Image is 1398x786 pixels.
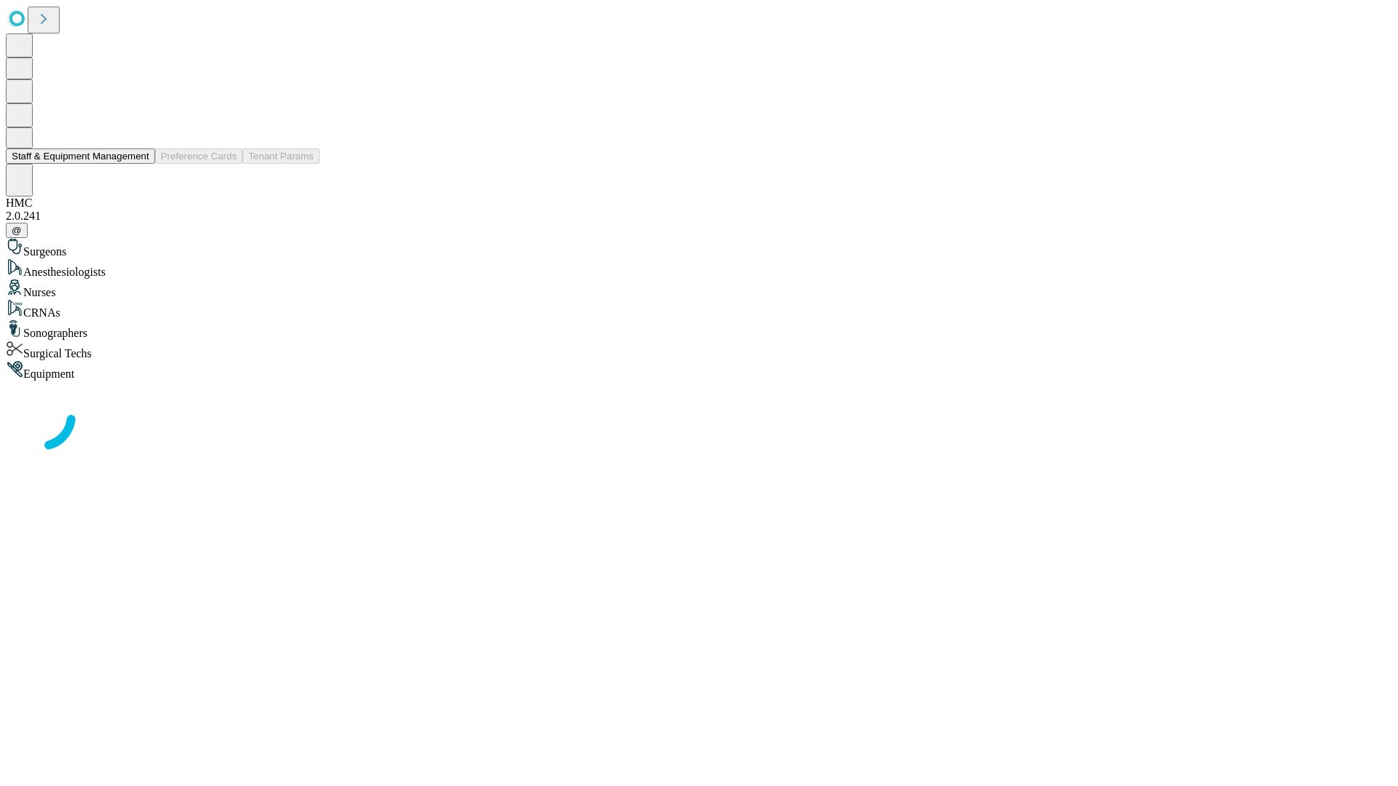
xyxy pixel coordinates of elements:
[6,238,1392,258] div: Surgeons
[6,279,1392,299] div: Nurses
[6,340,1392,360] div: Surgical Techs
[6,148,155,164] button: Staff & Equipment Management
[155,148,242,164] button: Preference Cards
[12,225,22,236] span: @
[6,210,1392,223] div: 2.0.241
[242,148,320,164] button: Tenant Params
[6,223,28,238] button: @
[6,319,1392,340] div: Sonographers
[6,258,1392,279] div: Anesthesiologists
[6,299,1392,319] div: CRNAs
[6,360,1392,381] div: Equipment
[6,196,1392,210] div: HMC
